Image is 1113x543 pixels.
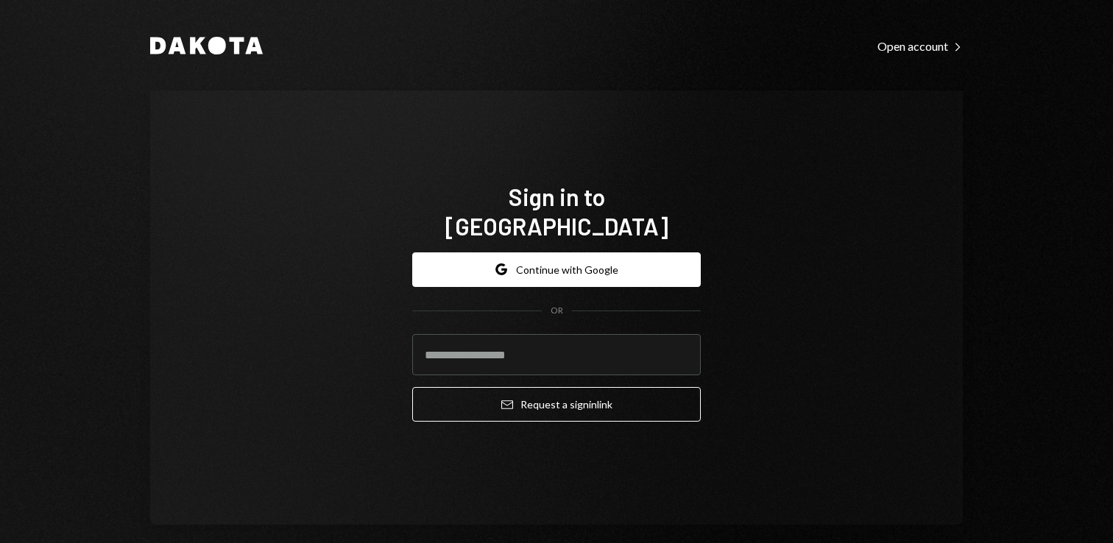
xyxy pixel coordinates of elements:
button: Continue with Google [412,252,701,287]
div: OR [551,305,563,317]
h1: Sign in to [GEOGRAPHIC_DATA] [412,182,701,241]
button: Request a signinlink [412,387,701,422]
a: Open account [877,38,963,54]
div: Open account [877,39,963,54]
